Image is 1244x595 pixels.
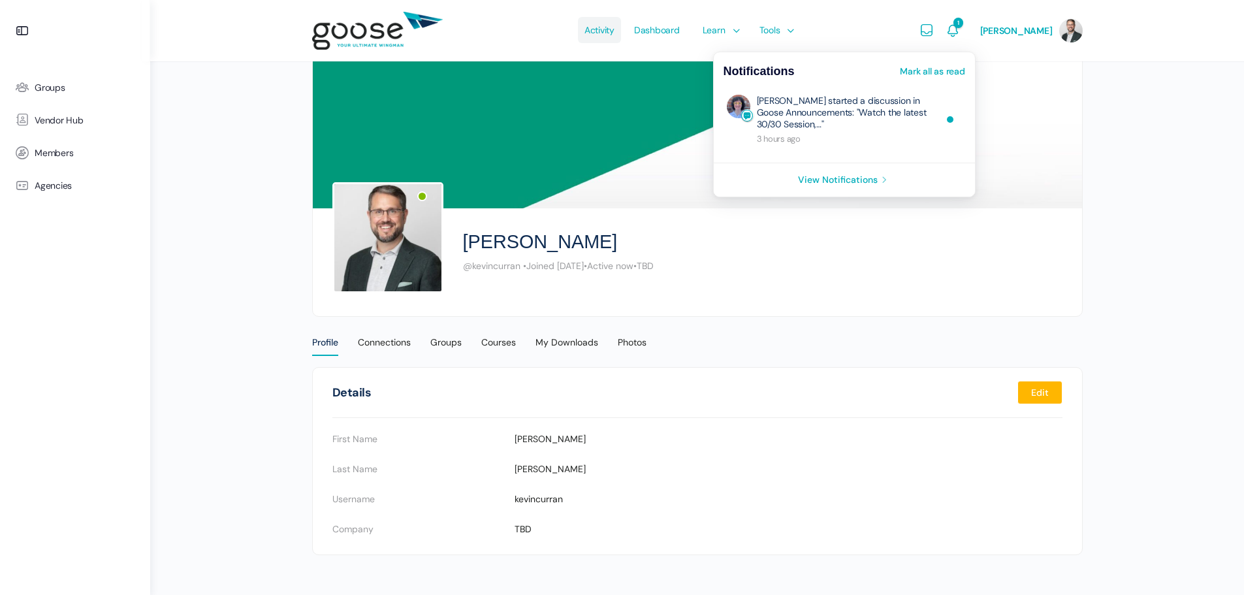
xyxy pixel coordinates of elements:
[7,169,144,202] a: Agencies
[35,82,65,93] span: Groups
[515,431,1062,447] p: [PERSON_NAME]
[35,115,84,126] span: Vendor Hub
[481,320,516,353] a: Courses
[332,182,443,293] img: Profile photo of Kevin Curran
[358,336,411,356] div: Connections
[35,180,72,191] span: Agencies
[584,260,587,272] span: •
[7,137,144,169] a: Members
[463,228,618,256] h2: [PERSON_NAME]
[332,491,515,521] td: Username
[312,320,338,353] a: Profile
[332,431,515,461] td: First Name
[7,104,144,137] a: Vendor Hub
[523,260,526,272] span: •
[481,336,516,356] div: Courses
[463,260,1062,272] div: Joined [DATE] Active now TBD
[332,382,372,403] h1: Details
[463,260,520,272] span: @kevincurran
[312,320,1083,353] nav: Primary menu
[515,491,1062,507] p: kevincurran
[724,65,795,77] h2: Notifications
[900,67,965,76] a: Mark all as read
[618,320,646,353] a: Photos
[1179,532,1244,595] iframe: Chat Widget
[535,320,598,353] a: My Downloads
[980,25,1053,37] span: [PERSON_NAME]
[618,336,646,356] div: Photos
[727,95,750,118] img: Profile Photo
[1017,381,1062,404] a: Edit
[515,461,1062,477] p: [PERSON_NAME]
[953,18,963,28] span: 1
[332,461,515,491] td: Last Name
[312,336,338,356] div: Profile
[633,260,637,272] span: •
[430,320,462,353] a: Groups
[515,521,1062,537] p: TBD
[535,336,598,356] div: My Downloads
[332,521,515,551] td: Company
[7,71,144,104] a: Groups
[35,148,73,159] span: Members
[430,336,462,356] div: Groups
[714,163,975,197] a: View Notifications
[358,320,411,353] a: Connections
